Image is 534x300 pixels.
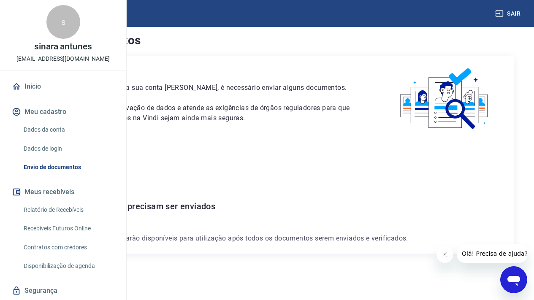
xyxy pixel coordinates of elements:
[5,6,71,13] span: Olá! Precisa de ajuda?
[20,239,116,256] a: Contratos com credores
[386,66,504,132] img: waiting_documents.41d9841a9773e5fdf392cede4d13b617.svg
[20,201,116,219] a: Relatório de Recebíveis
[10,103,116,121] button: Meu cadastro
[30,233,504,243] p: Os recursos da conta Vindi estarão disponíveis para utilização após todos os documentos serem env...
[10,281,116,300] a: Segurança
[20,220,116,237] a: Recebíveis Futuros Online
[20,281,514,290] p: 2025 ©
[20,140,116,157] a: Dados de login
[16,54,110,63] p: [EMAIL_ADDRESS][DOMAIN_NAME]
[20,159,116,176] a: Envio de documentos
[30,200,504,213] h6: Não há documentos que precisam ser enviados
[20,32,514,49] h4: Envio de documentos
[10,183,116,201] button: Meus recebíveis
[46,5,80,39] div: s
[30,103,366,123] p: Este envio serve como comprovação de dados e atende as exigências de órgãos reguladores para que ...
[20,257,116,275] a: Disponibilização de agenda
[457,244,527,263] iframe: Mensagem da empresa
[30,166,504,176] p: CNPJ 57.131.788/0001-92
[20,121,116,138] a: Dados da conta
[436,246,453,263] iframe: Fechar mensagem
[30,83,366,93] p: Para utilizar alguns recursos da sua conta [PERSON_NAME], é necessário enviar alguns documentos.
[30,152,504,162] p: sinara antunes
[493,6,524,22] button: Sair
[500,266,527,293] iframe: Botão para abrir a janela de mensagens
[34,42,92,51] p: sinara antunes
[10,77,116,96] a: Início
